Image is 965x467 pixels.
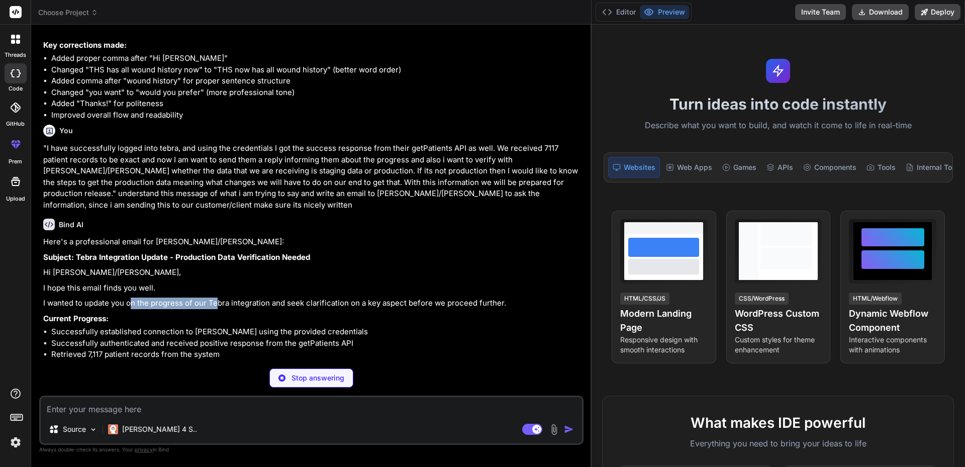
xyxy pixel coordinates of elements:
[135,446,153,452] span: privacy
[598,119,959,132] p: Describe what you want to build, and watch it come to life in real-time
[619,437,937,449] p: Everything you need to bring your ideas to life
[43,252,310,262] strong: Subject: Tebra Integration Update - Production Data Verification Needed
[59,220,83,230] h6: Bind AI
[620,307,708,335] h4: Modern Landing Page
[51,349,582,360] li: Retrieved 7,117 patient records from the system
[292,373,344,383] p: Stop answering
[849,335,936,355] p: Interactive components with animations
[43,40,127,50] strong: Key corrections made:
[6,195,25,203] label: Upload
[849,293,902,305] div: HTML/Webflow
[51,87,582,99] li: Changed "you want" to "would you prefer" (more professional tone)
[51,53,582,64] li: Added proper comma after "Hi [PERSON_NAME]"
[7,434,24,451] img: settings
[862,157,900,178] div: Tools
[9,157,22,166] label: prem
[735,335,822,355] p: Custom styles for theme enhancement
[43,143,582,211] p: "I have successfully logged into tebra, and using the credentials I got the success response from...
[598,95,959,113] h1: Turn ideas into code instantly
[718,157,760,178] div: Games
[5,51,26,59] label: threads
[9,84,23,93] label: code
[39,445,584,454] p: Always double-check its answers. Your in Bind
[662,157,716,178] div: Web Apps
[799,157,860,178] div: Components
[6,120,25,128] label: GitHub
[852,4,909,20] button: Download
[640,5,689,19] button: Preview
[762,157,797,178] div: APIs
[59,126,73,136] h6: You
[89,425,98,434] img: Pick Models
[915,4,960,20] button: Deploy
[51,326,582,338] li: Successfully established connection to [PERSON_NAME] using the provided credentials
[620,293,669,305] div: HTML/CSS/JS
[735,307,822,335] h4: WordPress Custom CSS
[43,267,582,278] p: Hi [PERSON_NAME]/[PERSON_NAME],
[735,293,789,305] div: CSS/WordPress
[795,4,846,20] button: Invite Team
[598,5,640,19] button: Editor
[548,424,560,435] img: attachment
[51,110,582,121] li: Improved overall flow and readability
[122,424,197,434] p: [PERSON_NAME] 4 S..
[51,98,582,110] li: Added "Thanks!" for politeness
[620,335,708,355] p: Responsive design with smooth interactions
[619,412,937,433] h2: What makes IDE powerful
[51,75,582,87] li: Added comma after "wound history" for proper sentence structure
[108,424,118,434] img: Claude 4 Sonnet
[564,424,574,434] img: icon
[43,283,582,294] p: I hope this email finds you well.
[38,8,98,18] span: Choose Project
[849,307,936,335] h4: Dynamic Webflow Component
[43,314,109,323] strong: Current Progress:
[51,338,582,349] li: Successfully authenticated and received positive response from the getPatients API
[63,424,86,434] p: Source
[43,298,582,309] p: I wanted to update you on the progress of our Tebra integration and seek clarification on a key a...
[608,157,660,178] div: Websites
[51,64,582,76] li: Changed "THS has all wound history now" to "THS now has all wound history" (better word order)
[43,236,582,248] p: Here's a professional email for [PERSON_NAME]/[PERSON_NAME]:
